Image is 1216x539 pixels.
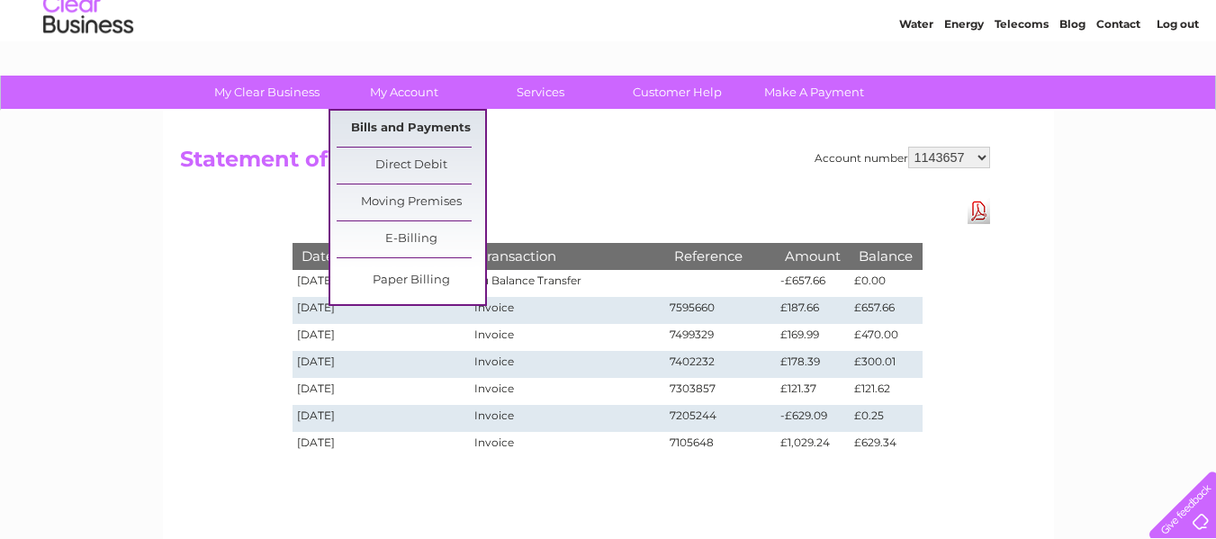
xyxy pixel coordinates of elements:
[470,432,664,459] td: Invoice
[850,297,922,324] td: £657.66
[337,184,485,220] a: Moving Premises
[776,297,850,324] td: £187.66
[470,351,664,378] td: Invoice
[337,148,485,184] a: Direct Debit
[665,297,777,324] td: 7595660
[293,405,471,432] td: [DATE]
[665,243,777,269] th: Reference
[42,47,134,102] img: logo.png
[293,243,471,269] th: Date
[470,378,664,405] td: Invoice
[850,351,922,378] td: £300.01
[968,198,990,224] a: Download Pdf
[470,243,664,269] th: Transaction
[665,378,777,405] td: 7303857
[776,270,850,297] td: -£657.66
[877,9,1001,31] a: 0333 014 3131
[850,432,922,459] td: £629.34
[293,324,471,351] td: [DATE]
[850,270,922,297] td: £0.00
[1157,76,1199,90] a: Log out
[776,324,850,351] td: £169.99
[665,405,777,432] td: 7205244
[776,243,850,269] th: Amount
[665,351,777,378] td: 7402232
[184,10,1034,87] div: Clear Business is a trading name of Verastar Limited (registered in [GEOGRAPHIC_DATA] No. 3667643...
[603,76,752,109] a: Customer Help
[665,432,777,459] td: 7105648
[180,147,990,181] h2: Statement of Accounts
[1059,76,1085,90] a: Blog
[944,76,984,90] a: Energy
[776,351,850,378] td: £178.39
[899,76,933,90] a: Water
[337,111,485,147] a: Bills and Payments
[466,76,615,109] a: Services
[850,324,922,351] td: £470.00
[337,263,485,299] a: Paper Billing
[193,76,341,109] a: My Clear Business
[995,76,1049,90] a: Telecoms
[470,324,664,351] td: Invoice
[470,297,664,324] td: Invoice
[293,270,471,297] td: [DATE]
[815,147,990,168] div: Account number
[470,270,664,297] td: Yu Balance Transfer
[293,378,471,405] td: [DATE]
[776,378,850,405] td: £121.37
[776,405,850,432] td: -£629.09
[470,405,664,432] td: Invoice
[293,297,471,324] td: [DATE]
[293,351,471,378] td: [DATE]
[740,76,888,109] a: Make A Payment
[850,405,922,432] td: £0.25
[665,324,777,351] td: 7499329
[329,76,478,109] a: My Account
[293,432,471,459] td: [DATE]
[850,243,922,269] th: Balance
[850,378,922,405] td: £121.62
[337,221,485,257] a: E-Billing
[1096,76,1140,90] a: Contact
[776,432,850,459] td: £1,029.24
